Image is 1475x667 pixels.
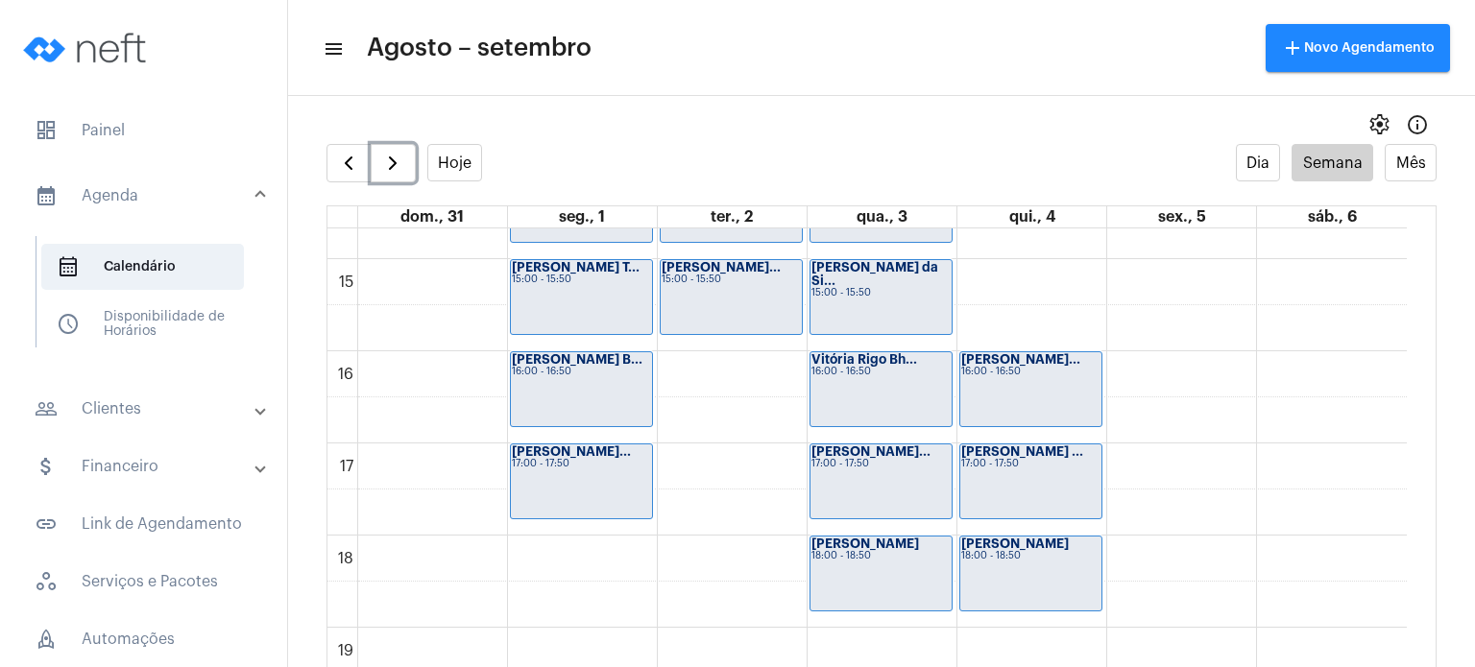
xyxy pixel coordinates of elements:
a: 2 de setembro de 2025 [707,206,757,227]
strong: [PERSON_NAME] ... [961,445,1083,458]
div: 18 [334,550,357,567]
a: 3 de setembro de 2025 [853,206,911,227]
div: 17 [336,458,357,475]
span: sidenav icon [35,119,58,142]
div: sidenav iconAgenda [12,226,287,374]
span: Painel [19,107,268,154]
div: 16:00 - 16:50 [961,367,1100,377]
strong: [PERSON_NAME] [961,537,1069,550]
span: sidenav icon [57,255,80,278]
strong: [PERSON_NAME]... [662,261,781,274]
span: Automações [19,616,268,662]
mat-icon: Info [1406,113,1429,136]
button: Info [1398,106,1437,144]
button: Mês [1385,144,1437,181]
strong: [PERSON_NAME] da Si... [811,261,938,287]
div: 18:00 - 18:50 [961,551,1100,561]
mat-panel-title: Agenda [35,184,256,207]
span: sidenav icon [35,570,58,593]
mat-icon: sidenav icon [35,397,58,420]
span: sidenav icon [35,628,58,651]
mat-expansion-panel-header: sidenav iconClientes [12,386,287,432]
span: sidenav icon [57,313,80,336]
mat-expansion-panel-header: sidenav iconAgenda [12,165,287,226]
strong: [PERSON_NAME]... [961,353,1080,366]
strong: [PERSON_NAME] B... [512,353,642,366]
mat-icon: sidenav icon [35,455,58,478]
img: logo-neft-novo-2.png [15,10,159,86]
button: settings [1360,106,1398,144]
strong: [PERSON_NAME] T... [512,261,640,274]
strong: [PERSON_NAME]... [811,445,931,458]
div: 17:00 - 17:50 [811,459,951,469]
mat-icon: add [1281,36,1304,60]
span: settings [1367,113,1390,136]
span: Agosto – setembro [367,33,592,63]
div: 16:00 - 16:50 [811,367,951,377]
div: 15:00 - 15:50 [512,274,651,285]
div: 15 [335,274,357,291]
span: Link de Agendamento [19,501,268,547]
mat-icon: sidenav icon [35,184,58,207]
button: Hoje [427,144,483,181]
a: 6 de setembro de 2025 [1304,206,1361,227]
a: 31 de agosto de 2025 [397,206,468,227]
div: 16 [334,366,357,383]
strong: [PERSON_NAME]... [512,445,631,458]
span: Serviços e Pacotes [19,559,268,605]
div: 18:00 - 18:50 [811,551,951,561]
div: 19 [334,642,357,659]
a: 4 de setembro de 2025 [1005,206,1059,227]
button: Dia [1236,144,1281,181]
div: 15:00 - 15:50 [811,288,951,298]
a: 5 de setembro de 2025 [1154,206,1210,227]
div: 17:00 - 17:50 [961,459,1100,469]
mat-icon: sidenav icon [323,37,342,60]
mat-icon: sidenav icon [35,512,58,536]
span: Calendário [41,244,244,290]
button: Novo Agendamento [1266,24,1450,72]
button: Semana [1292,144,1373,181]
a: 1 de setembro de 2025 [555,206,609,227]
button: Semana Anterior [326,144,372,182]
mat-panel-title: Clientes [35,397,256,420]
span: Disponibilidade de Horários [41,301,244,347]
div: 16:00 - 16:50 [512,367,651,377]
button: Próximo Semana [371,144,416,182]
div: 17:00 - 17:50 [512,459,651,469]
strong: Vitória Rigo Bh... [811,353,917,366]
mat-expansion-panel-header: sidenav iconFinanceiro [12,443,287,489]
strong: [PERSON_NAME] [811,537,919,550]
mat-panel-title: Financeiro [35,455,256,478]
span: Novo Agendamento [1281,41,1435,55]
div: 15:00 - 15:50 [662,274,801,285]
